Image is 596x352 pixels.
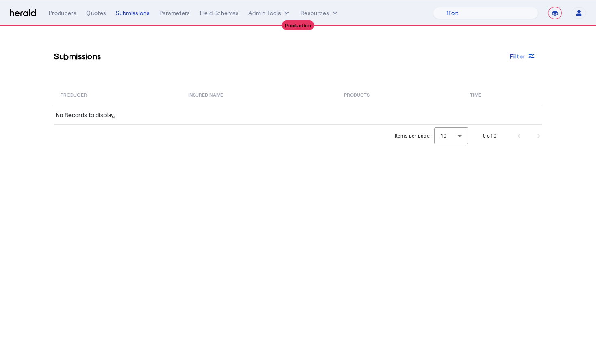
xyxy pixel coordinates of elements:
[344,90,370,98] span: PRODUCTS
[510,52,526,60] span: Filter
[282,20,314,30] div: Production
[470,90,481,98] span: Time
[248,9,291,17] button: internal dropdown menu
[54,106,542,124] td: No Records to display,
[10,9,36,17] img: Herald Logo
[188,90,223,98] span: Insured Name
[300,9,339,17] button: Resources dropdown menu
[200,9,239,17] div: Field Schemas
[54,83,542,125] table: Table view of all submissions by your platform
[483,132,496,140] div: 0 of 0
[54,50,101,62] h3: Submissions
[61,90,87,98] span: PRODUCER
[503,49,542,63] button: Filter
[159,9,190,17] div: Parameters
[395,132,431,140] div: Items per page:
[86,9,106,17] div: Quotes
[49,9,76,17] div: Producers
[116,9,150,17] div: Submissions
